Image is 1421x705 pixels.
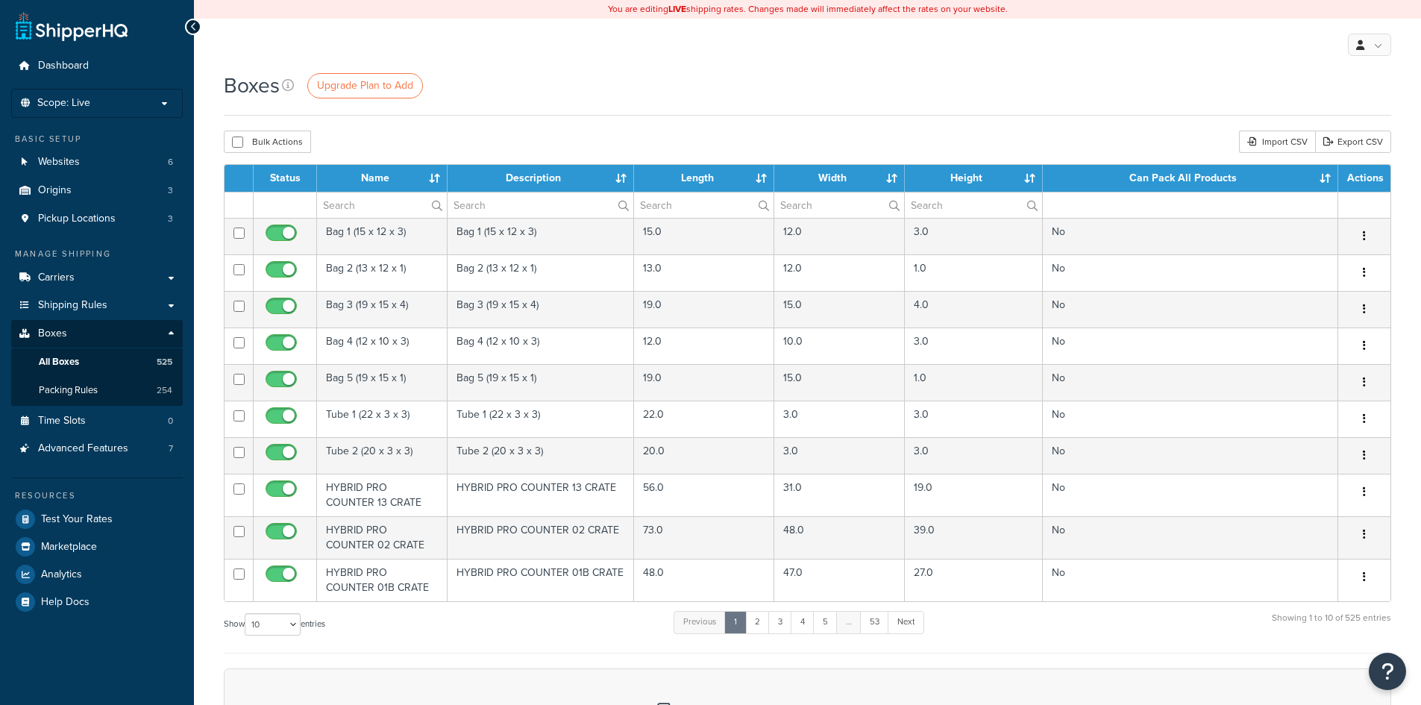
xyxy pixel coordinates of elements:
a: Dashboard [11,52,183,80]
td: Bag 3 (19 x 15 x 4) [448,291,635,328]
li: Origins [11,177,183,204]
a: Packing Rules 254 [11,377,183,404]
span: Help Docs [41,596,90,609]
td: Bag 5 (19 x 15 x 1) [317,364,448,401]
th: Actions [1338,165,1390,192]
div: Basic Setup [11,133,183,145]
span: Websites [38,156,80,169]
li: Carriers [11,264,183,292]
td: 48.0 [774,516,905,559]
td: HYBRID PRO COUNTER 02 CRATE [317,516,448,559]
td: Bag 1 (15 x 12 x 3) [448,218,635,254]
a: ShipperHQ Home [16,11,128,41]
a: Origins 3 [11,177,183,204]
td: 3.0 [905,328,1043,364]
td: 48.0 [634,559,774,601]
li: All Boxes [11,348,183,376]
td: No [1043,218,1338,254]
td: 15.0 [774,291,905,328]
td: 12.0 [774,218,905,254]
td: No [1043,516,1338,559]
a: Time Slots 0 [11,407,183,435]
a: Advanced Features 7 [11,435,183,463]
td: 73.0 [634,516,774,559]
td: Bag 2 (13 x 12 x 1) [448,254,635,291]
li: Websites [11,148,183,176]
a: 5 [813,611,838,633]
a: Analytics [11,561,183,588]
li: Boxes [11,320,183,405]
td: Bag 4 (12 x 10 x 3) [448,328,635,364]
td: No [1043,474,1338,516]
a: Boxes [11,320,183,348]
span: 254 [157,384,172,397]
a: Test Your Rates [11,506,183,533]
input: Search [774,192,904,218]
span: Pickup Locations [38,213,116,225]
input: Search [317,192,447,218]
td: 3.0 [905,437,1043,474]
a: 53 [860,611,889,633]
td: No [1043,328,1338,364]
span: Origins [38,184,72,197]
td: No [1043,437,1338,474]
span: Boxes [38,328,67,340]
input: Search [634,192,774,218]
th: Status [254,165,317,192]
button: Bulk Actions [224,131,311,153]
li: Pickup Locations [11,205,183,233]
a: Marketplace [11,533,183,560]
td: 3.0 [774,437,905,474]
a: 2 [745,611,770,633]
td: Tube 1 (22 x 3 x 3) [448,401,635,437]
span: Upgrade Plan to Add [317,78,413,93]
a: Previous [674,611,726,633]
span: 3 [168,213,173,225]
span: Shipping Rules [38,299,107,312]
td: 20.0 [634,437,774,474]
a: Help Docs [11,589,183,615]
span: Packing Rules [39,384,98,397]
label: Show entries [224,613,325,636]
span: 3 [168,184,173,197]
td: HYBRID PRO COUNTER 13 CRATE [448,474,635,516]
input: Search [448,192,634,218]
b: LIVE [668,2,686,16]
select: Showentries [245,613,301,636]
span: Scope: Live [37,97,90,110]
a: All Boxes 525 [11,348,183,376]
div: Manage Shipping [11,248,183,260]
span: All Boxes [39,356,79,369]
div: Import CSV [1239,131,1315,153]
td: 1.0 [905,254,1043,291]
a: Pickup Locations 3 [11,205,183,233]
td: 1.0 [905,364,1043,401]
td: HYBRID PRO COUNTER 13 CRATE [317,474,448,516]
td: Tube 2 (20 x 3 x 3) [317,437,448,474]
button: Open Resource Center [1369,653,1406,690]
td: 10.0 [774,328,905,364]
td: 39.0 [905,516,1043,559]
td: 13.0 [634,254,774,291]
td: Bag 2 (13 x 12 x 1) [317,254,448,291]
td: 3.0 [774,401,905,437]
span: Analytics [41,568,82,581]
a: Shipping Rules [11,292,183,319]
td: 19.0 [905,474,1043,516]
td: No [1043,401,1338,437]
th: Name : activate to sort column ascending [317,165,448,192]
span: Carriers [38,272,75,284]
th: Height : activate to sort column ascending [905,165,1043,192]
td: HYBRID PRO COUNTER 01B CRATE [317,559,448,601]
h1: Boxes [224,71,280,100]
div: Resources [11,489,183,502]
a: Next [888,611,924,633]
td: Bag 4 (12 x 10 x 3) [317,328,448,364]
td: 15.0 [634,218,774,254]
td: No [1043,559,1338,601]
input: Search [905,192,1042,218]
